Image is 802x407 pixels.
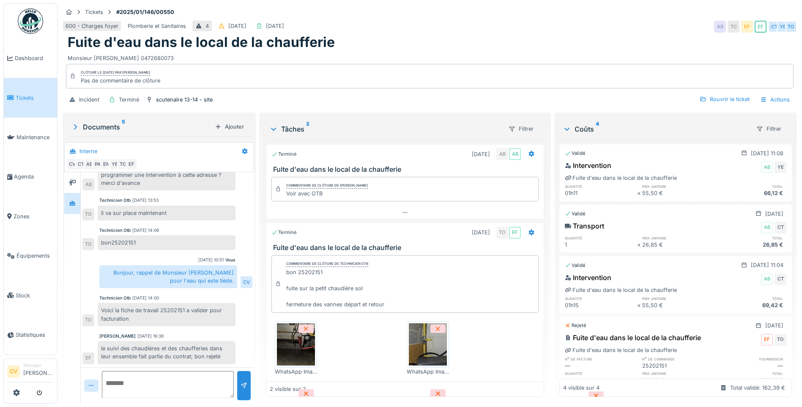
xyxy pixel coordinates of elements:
[642,362,714,370] div: 25202151
[82,314,94,326] div: TO
[756,93,794,106] div: Actions
[751,149,783,157] div: [DATE] 11:08
[563,384,599,392] div: 4 visible sur 4
[565,210,586,217] div: Validé
[82,238,94,250] div: TO
[565,262,586,269] div: Validé
[275,368,317,376] div: WhatsApp Image [DATE] à 15.24.25_94b2fd5f.jpg
[85,8,103,16] div: Tickets
[765,210,783,218] div: [DATE]
[83,158,95,170] div: AB
[409,323,447,366] img: 4rdsq87vqqn7i1pmqou6bpyu303u
[99,333,136,339] div: [PERSON_NAME]
[4,275,57,315] a: Stock
[755,21,766,33] div: EF
[496,227,508,239] div: TO
[761,273,773,285] div: AB
[100,158,112,170] div: EN
[273,244,540,252] h3: Fuite d'eau dans le local de la chaufferie
[7,362,54,382] a: CV Manager[PERSON_NAME]
[68,51,792,62] div: Monsieur [PERSON_NAME] 0472680073
[16,291,54,300] span: Stock
[775,273,786,285] div: CT
[23,362,54,380] li: [PERSON_NAME]
[269,124,501,134] div: Tâches
[119,96,139,104] div: Terminé
[714,356,786,362] h6: fournisseur
[68,34,335,50] h1: Fuite d'eau dans le local de la chaufferie
[4,315,57,355] a: Statistiques
[4,197,57,236] a: Zones
[775,161,786,173] div: YE
[642,296,714,301] h6: prix unitaire
[117,158,129,170] div: TO
[82,352,94,364] div: EF
[132,197,159,203] div: [DATE] 13:53
[565,371,637,376] h6: quantité
[99,197,131,203] div: Technicien Otb
[407,368,449,376] div: WhatsApp Image [DATE] 15.24.25_b0a2d7d2.jpg
[728,21,739,33] div: TC
[128,22,186,30] div: Plomberie et Sanitaires
[768,21,780,33] div: CT
[775,222,786,234] div: CT
[66,22,118,30] div: 600 - Charges foyer
[714,362,786,370] div: —
[273,165,540,173] h3: Fuite d'eau dans le local de la chaufferie
[211,121,247,132] div: Ajouter
[241,276,252,288] div: CV
[642,241,714,249] div: 26,85 €
[71,122,211,132] div: Documents
[306,124,309,134] sup: 2
[79,147,97,155] div: Interne
[509,227,521,239] div: EF
[642,371,714,376] h6: prix unitaire
[565,174,677,182] div: Fuite d'eau dans le local de la chaufferie
[714,377,786,385] div: 190,00 €
[565,362,637,370] div: —
[565,235,637,241] h6: quantité
[642,189,714,197] div: 55,50 €
[637,189,643,197] div: ×
[109,158,120,170] div: YE
[696,93,753,105] div: Rouvrir le ticket
[565,150,586,157] div: Validé
[714,301,786,309] div: 69,42 €
[472,228,490,236] div: [DATE]
[99,295,131,301] div: Technicien Otb
[714,235,786,241] h6: total
[505,123,537,135] div: Filtrer
[714,241,786,249] div: 26,85 €
[225,257,235,263] div: Vous
[4,38,57,78] a: Dashboard
[642,356,714,362] h6: n° de commande
[714,189,786,197] div: 66,12 €
[637,301,643,309] div: ×
[16,252,54,260] span: Équipements
[18,8,43,34] img: Badge_color-CXgf-gQk.svg
[137,333,164,339] div: [DATE] 16:38
[714,21,726,33] div: AB
[98,341,235,364] div: le suivi des chaudières et des chaufferies dans leur ensemble fait partie du contrat; bon rejeté
[66,158,78,170] div: CV
[642,301,714,309] div: 55,50 €
[565,272,611,283] div: Intervention
[156,96,213,104] div: scutenaire 13-14 - site
[286,190,368,198] div: Voir avec OTB
[565,322,586,329] div: Rejeté
[785,21,797,33] div: TO
[565,301,637,309] div: 01h15
[98,159,235,191] div: @Technicien OTB Bonjour, pouvez-vous programmer une intervention à cette adresse ? merci d'avance
[16,331,54,339] span: Statistiques
[509,148,521,160] div: AB
[565,221,604,231] div: Transport
[714,184,786,189] h6: total
[565,356,637,362] h6: n° de facture
[565,377,637,385] div: 1
[79,96,99,104] div: Incident
[714,371,786,376] h6: total
[637,377,643,385] div: ×
[16,133,54,141] span: Maintenance
[14,173,54,181] span: Agenda
[99,265,237,288] div: Bonjour, rappel de Monsieur [PERSON_NAME] pour l'eau qui este tiède.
